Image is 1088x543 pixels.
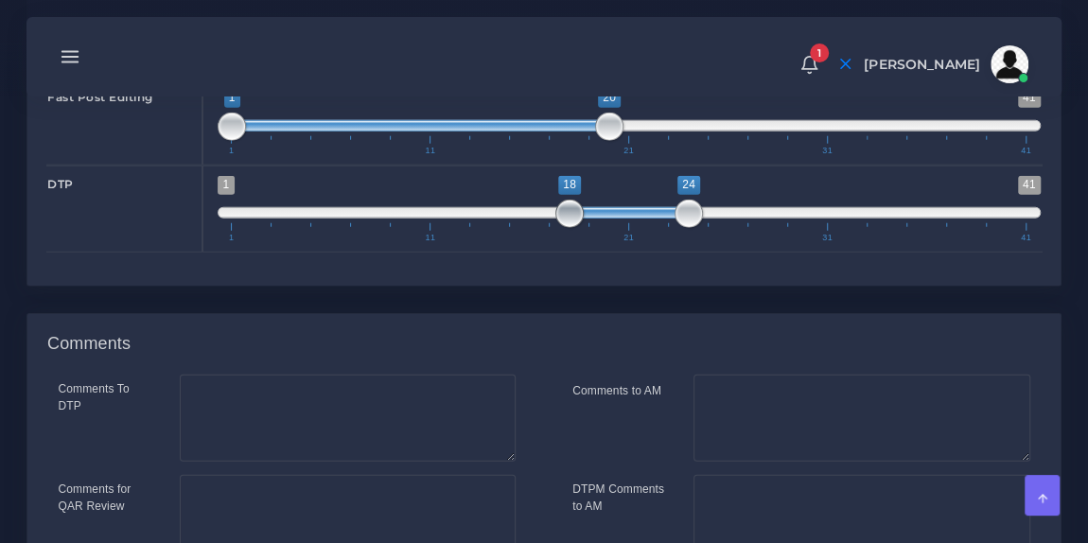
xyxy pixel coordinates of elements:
img: avatar [991,45,1028,83]
span: 41 [1018,147,1034,155]
span: 18 [558,176,581,194]
strong: DTP [47,177,74,191]
span: 41 [1018,89,1041,107]
span: 21 [621,234,637,242]
span: 1 [218,176,234,194]
h4: Comments [47,334,131,355]
span: 41 [1018,234,1034,242]
label: Comments for QAR Review [59,481,151,515]
span: 31 [819,147,835,155]
span: 1 [224,89,240,107]
a: [PERSON_NAME]avatar [854,45,1035,83]
label: Comments to AM [572,382,661,399]
span: 20 [598,89,621,107]
span: 31 [819,234,835,242]
span: 1 [226,234,237,242]
span: 41 [1018,176,1041,194]
strong: Fast Post Editing [47,90,153,104]
span: 24 [677,176,700,194]
span: 11 [422,234,438,242]
span: 1 [226,147,237,155]
span: 11 [422,147,438,155]
span: [PERSON_NAME] [864,58,980,71]
span: 1 [810,44,829,62]
label: DTPM Comments to AM [572,481,665,515]
a: 1 [793,54,826,75]
span: 21 [621,147,637,155]
label: Comments To DTP [59,380,151,414]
